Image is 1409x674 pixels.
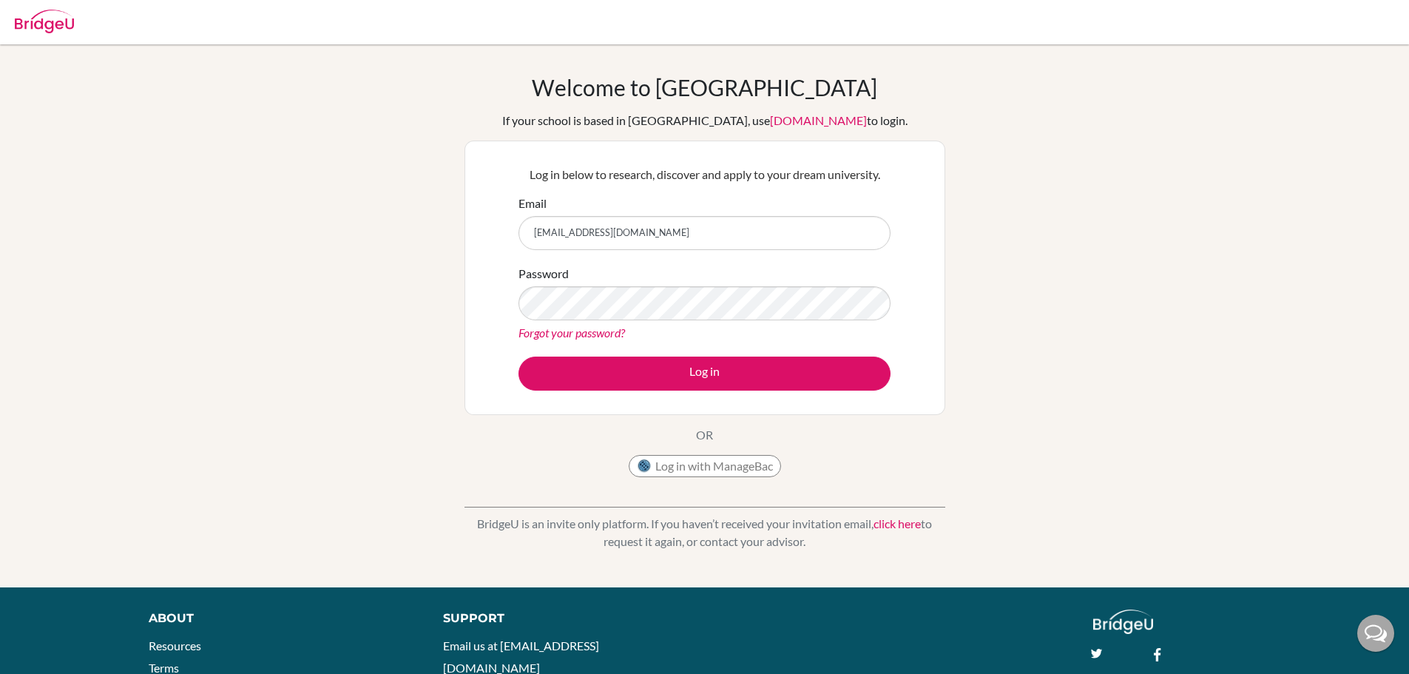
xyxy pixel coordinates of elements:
label: Password [518,265,569,283]
span: Help [33,10,64,24]
label: Email [518,195,547,212]
a: Resources [149,638,201,653]
a: Forgot your password? [518,326,625,340]
button: Log in [518,357,891,391]
button: Log in with ManageBac [629,455,781,477]
img: logo_white@2x-f4f0deed5e89b7ecb1c2cc34c3e3d731f90f0f143d5ea2071677605dd97b5244.png [1093,610,1153,634]
h1: Welcome to [GEOGRAPHIC_DATA] [532,74,877,101]
a: [DOMAIN_NAME] [770,113,867,127]
div: If your school is based in [GEOGRAPHIC_DATA], use to login. [502,112,908,129]
div: Support [443,610,687,627]
div: About [149,610,410,627]
p: BridgeU is an invite only platform. If you haven’t received your invitation email, to request it ... [464,515,945,550]
a: click here [874,516,921,530]
p: Log in below to research, discover and apply to your dream university. [518,166,891,183]
p: OR [696,426,713,444]
img: Bridge-U [15,10,74,33]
